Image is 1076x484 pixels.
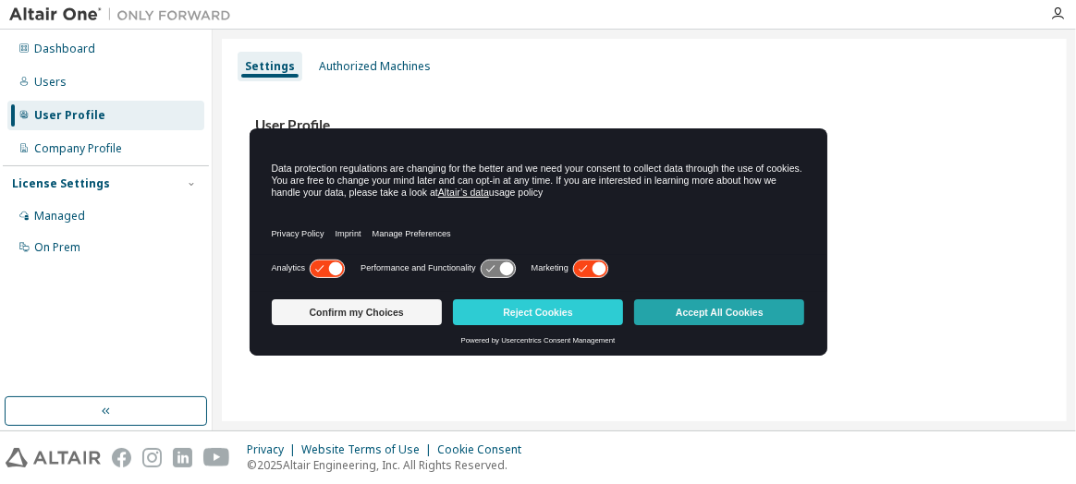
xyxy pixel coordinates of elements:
[301,442,437,457] div: Website Terms of Use
[142,448,162,467] img: instagram.svg
[34,240,80,255] div: On Prem
[6,448,101,467] img: altair_logo.svg
[319,59,431,74] div: Authorized Machines
[112,448,131,467] img: facebook.svg
[173,448,192,467] img: linkedin.svg
[12,176,110,191] div: License Settings
[247,457,532,473] p: © 2025 Altair Engineering, Inc. All Rights Reserved.
[437,442,532,457] div: Cookie Consent
[245,59,295,74] div: Settings
[9,6,240,24] img: Altair One
[34,42,95,56] div: Dashboard
[203,448,230,467] img: youtube.svg
[34,75,67,90] div: Users
[247,442,301,457] div: Privacy
[34,209,85,224] div: Managed
[34,141,122,156] div: Company Profile
[255,116,1033,135] h3: User Profile
[34,108,105,123] div: User Profile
